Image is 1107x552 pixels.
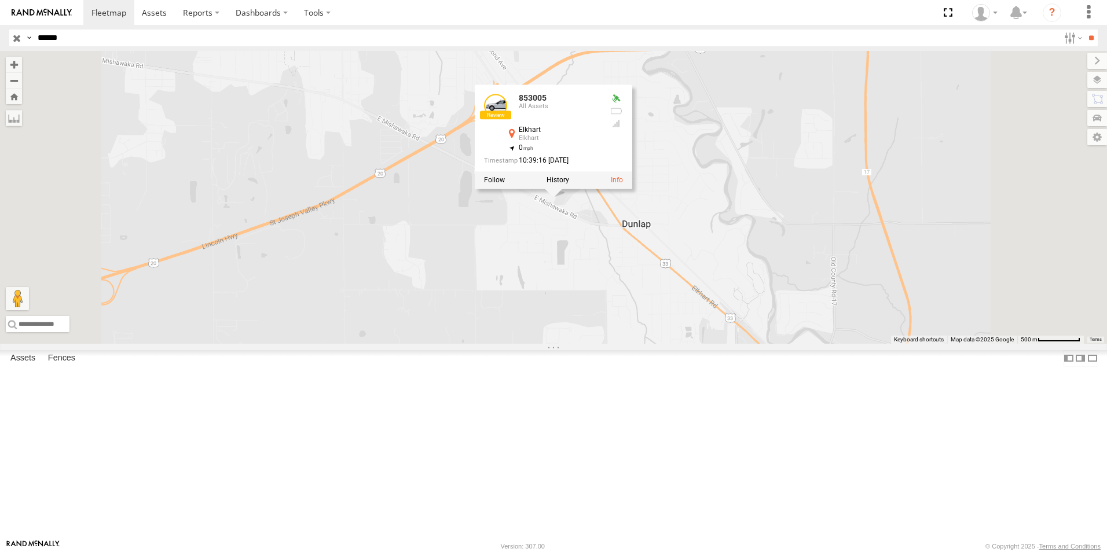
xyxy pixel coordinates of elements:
[6,72,22,89] button: Zoom out
[951,336,1014,343] span: Map data ©2025 Google
[501,543,545,550] div: Version: 307.00
[1075,350,1086,367] label: Dock Summary Table to the Right
[6,540,60,552] a: Visit our Website
[609,94,623,104] div: Valid GPS Fix
[894,336,944,344] button: Keyboard shortcuts
[42,350,81,366] label: Fences
[6,89,22,104] button: Zoom Home
[968,4,1002,21] div: Kari Temple
[12,9,72,17] img: rand-logo.svg
[519,144,533,152] span: 0
[519,135,600,142] div: Elkhart
[519,94,547,103] a: 853005
[519,103,600,110] div: All Assets
[1021,336,1038,343] span: 500 m
[547,176,569,185] label: View Asset History
[484,176,505,185] label: Realtime tracking of Asset
[1087,129,1107,145] label: Map Settings
[611,176,623,185] a: View Asset Details
[484,157,600,164] div: Date/time of location update
[609,119,623,128] div: Last Event GSM Signal Strength
[6,57,22,72] button: Zoom in
[519,127,600,134] div: Elkhart
[5,350,41,366] label: Assets
[24,30,34,46] label: Search Query
[609,107,623,116] div: No battery health information received from this device.
[6,110,22,126] label: Measure
[1063,350,1075,367] label: Dock Summary Table to the Left
[1039,543,1101,550] a: Terms and Conditions
[1060,30,1084,46] label: Search Filter Options
[1043,3,1061,22] i: ?
[1087,350,1098,367] label: Hide Summary Table
[1017,336,1084,344] button: Map Scale: 500 m per 70 pixels
[985,543,1101,550] div: © Copyright 2025 -
[1090,337,1102,342] a: Terms (opens in new tab)
[484,94,507,117] a: View Asset Details
[6,287,29,310] button: Drag Pegman onto the map to open Street View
